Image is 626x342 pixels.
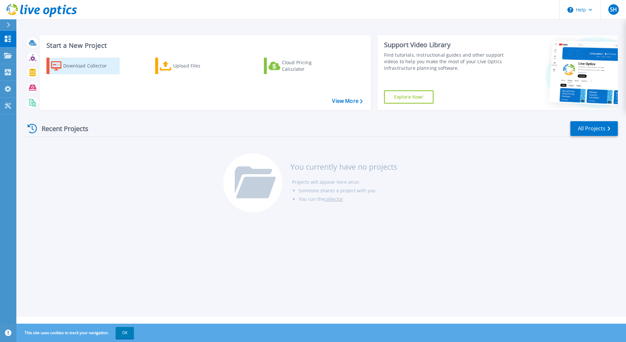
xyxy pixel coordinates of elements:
div: Upload Files [173,59,226,72]
a: Explore Now! [384,90,434,104]
h3: Start a New Project [46,42,362,49]
div: Support Video Library [384,41,506,49]
li: Projects will appear here once: [292,178,397,186]
a: All Projects [570,121,618,136]
a: View More [332,98,362,104]
li: Someone shares a project with you [299,186,397,195]
a: Cloud Pricing Calculator [264,58,337,74]
a: Upload Files [155,58,228,74]
button: OK [116,327,134,339]
div: Cloud Pricing Calculator [282,59,334,72]
div: Recent Projects [25,121,97,137]
h3: You currently have no projects [290,163,397,170]
span: This site uses cookies to track your navigation. [18,327,134,339]
div: Download Collector [63,59,116,72]
li: You run the [299,195,397,203]
a: Download Collector [46,58,120,74]
span: SH [610,7,617,12]
a: collector [324,196,343,202]
div: Find tutorials, instructional guides and other support videos to help you make the most of your L... [384,52,506,71]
